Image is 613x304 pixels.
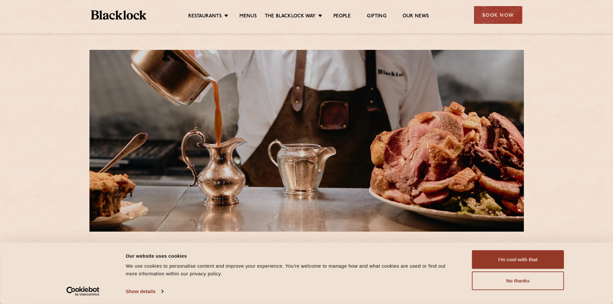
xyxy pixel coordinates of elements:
[91,10,147,20] img: BL_Textured_Logo-footer-cropped.svg
[472,272,564,290] button: No thanks
[265,13,316,20] a: The Blacklock Way
[403,13,429,20] a: Our News
[126,287,163,296] a: Show details
[367,13,386,20] a: Gifting
[333,13,351,20] a: People
[474,6,522,24] div: Book Now
[126,262,458,278] div: We use cookies to personalise content and improve your experience. You're welcome to manage how a...
[55,287,111,296] a: Usercentrics Cookiebot - opens in a new window
[188,13,222,20] a: Restaurants
[239,13,257,20] a: Menus
[472,250,564,269] button: I'm cool with that
[126,252,458,260] div: Our website uses cookies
